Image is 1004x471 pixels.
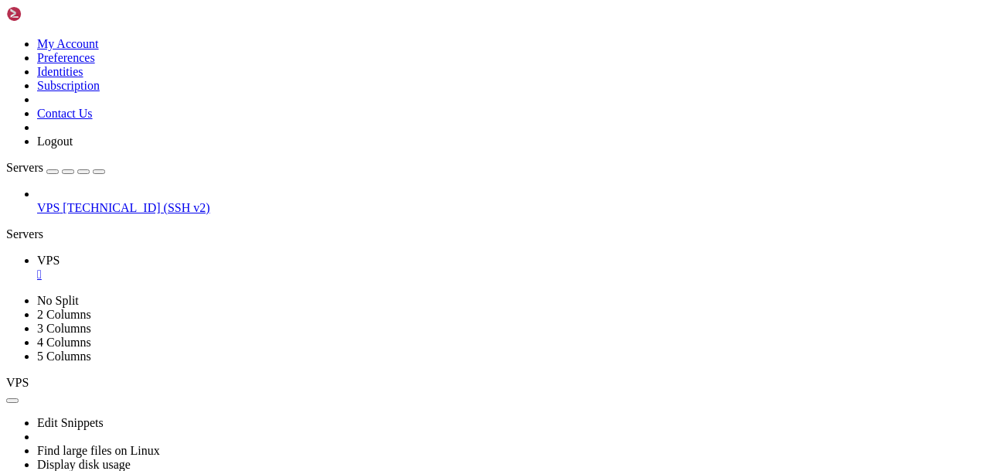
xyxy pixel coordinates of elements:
a: VPS [37,254,998,282]
a: Find large files on Linux [37,444,160,457]
a: Subscription [37,79,100,92]
img: Shellngn [6,6,95,22]
a:  [37,268,998,282]
li: VPS [TECHNICAL_ID] (SSH v2) [37,187,998,215]
a: 3 Columns [37,322,91,335]
a: Preferences [37,51,95,64]
a: 5 Columns [37,350,91,363]
div: (24, 1) [162,20,168,34]
span: [TECHNICAL_ID] (SSH v2) [63,201,209,214]
a: 4 Columns [37,336,91,349]
span: VPS [6,376,29,389]
a: Edit Snippets [37,416,104,429]
span: VPS [37,201,60,214]
a: No Split [37,294,79,307]
a: Identities [37,65,83,78]
span: VPS [37,254,60,267]
a: 2 Columns [37,308,91,321]
x-row: [florian@vps2929992 ~]$ [6,20,803,34]
a: Contact Us [37,107,93,120]
span: Servers [6,161,43,174]
a: VPS [TECHNICAL_ID] (SSH v2) [37,201,998,215]
a: My Account [37,37,99,50]
a: Logout [37,135,73,148]
a: Servers [6,161,105,174]
a: Display disk usage [37,458,131,471]
div: Servers [6,227,998,241]
x-row: Last login: [DATE] from [TECHNICAL_ID] [6,6,803,20]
